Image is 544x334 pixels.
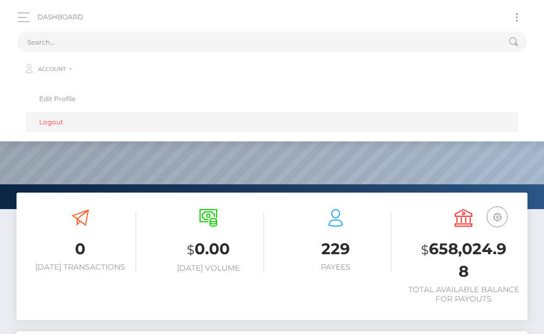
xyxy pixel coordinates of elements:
[187,242,195,258] small: $
[26,89,518,109] a: Edit Profile
[153,264,264,273] h6: [DATE] Volume
[26,112,518,132] a: Logout
[408,238,519,282] h3: 658,024.98
[25,238,136,260] h3: 0
[421,242,429,258] small: $
[37,6,83,29] a: Dashboard
[153,238,264,261] h3: 0.00
[25,262,136,272] h6: [DATE] Transactions
[507,10,527,25] button: Toggle navigation
[281,238,392,260] h3: 229
[281,262,392,272] h6: Payees
[408,285,519,304] h6: Total Available Balance for Payouts
[17,31,498,52] input: Search...
[38,64,66,74] span: Account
